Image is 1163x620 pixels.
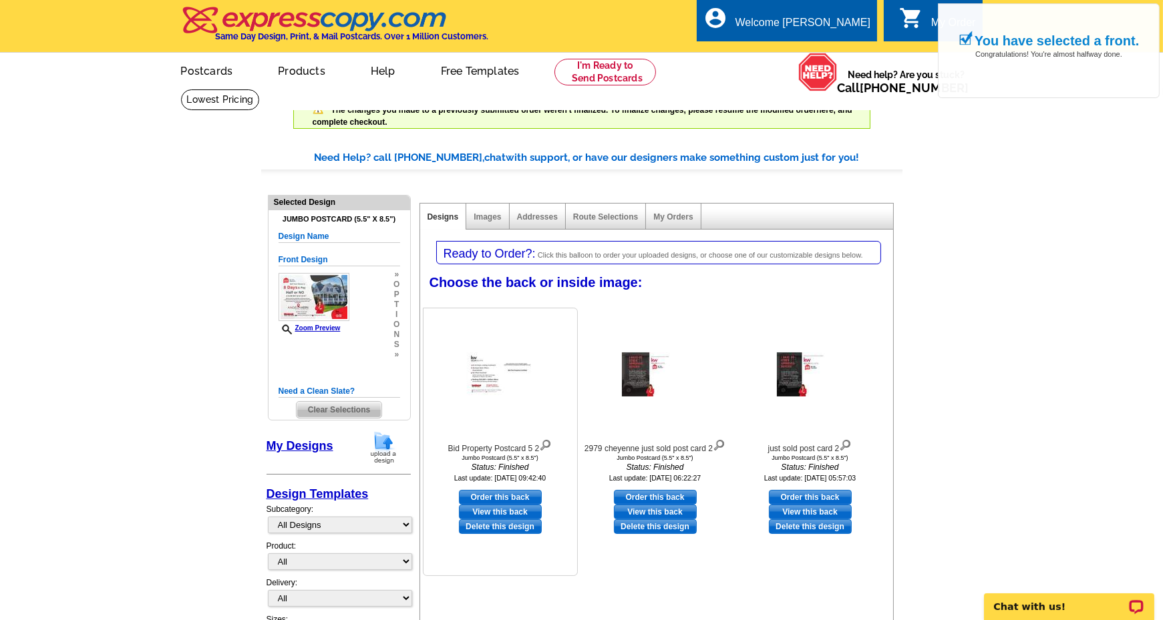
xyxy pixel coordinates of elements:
[614,519,697,534] a: Delete this design
[459,490,542,505] a: use this design
[297,402,381,418] span: Clear Selections
[269,196,410,208] div: Selected Design
[467,352,534,396] img: Bid Property Postcard 5 2
[582,436,729,454] div: 2979 cheyenne just sold post card 2
[816,105,833,115] a: here
[181,16,489,41] a: Same Day Design, Print, & Mail Postcards. Over 1 Million Customers.
[393,340,399,350] span: s
[267,503,411,540] div: Subcategory:
[393,280,399,290] span: o
[279,215,400,224] h4: Jumbo Postcard (5.5" x 8.5")
[393,300,399,310] span: t
[975,33,1139,48] h1: You have selected a front.
[160,54,255,85] a: Postcards
[279,385,400,398] h5: Need a Clean Slate?
[573,212,638,222] a: Route Selections
[267,487,369,501] a: Design Templates
[769,519,852,534] a: Delete this design
[582,461,729,473] i: Status: Finished
[267,540,411,577] div: Product:
[366,430,401,464] img: upload-design
[279,324,341,332] a: Zoom Preview
[703,6,727,30] i: account_circle
[931,17,976,35] div: My Order
[459,519,542,534] a: Delete this design
[838,81,969,95] span: Call
[393,320,399,330] span: o
[764,474,856,482] small: Last update: [DATE] 05:57:03
[267,577,411,613] div: Delivery:
[582,454,729,461] div: Jumbo Postcard (5.5" x 8.5")
[609,474,701,482] small: Last update: [DATE] 06:22:27
[279,230,400,243] h5: Design Name
[959,31,973,45] img: check_mark.png
[769,505,852,519] a: View this back
[614,505,697,519] a: View this back
[622,352,689,396] img: 2979 cheyenne just sold post card 2
[393,310,399,320] span: i
[539,436,552,451] img: view design details
[315,150,902,166] div: Need Help? call [PHONE_NUMBER], with support, or have our designers make something custom just fo...
[777,352,844,396] img: just sold post card 2
[899,6,923,30] i: shopping_cart
[454,474,546,482] small: Last update: [DATE] 09:42:40
[279,254,400,266] h5: Front Design
[216,31,489,41] h4: Same Day Design, Print, & Mail Postcards. Over 1 Million Customers.
[860,81,969,95] a: [PHONE_NUMBER]
[737,461,884,473] i: Status: Finished
[838,68,976,95] span: Need help? Are you stuck?
[798,53,838,91] img: help
[839,436,852,451] img: view design details
[485,151,506,164] span: chat
[517,212,558,222] a: Addresses
[444,247,536,260] span: Ready to Order?:
[257,54,347,85] a: Products
[430,275,643,290] span: Choose the back or inside image:
[899,15,976,31] a: shopping_cart My Order
[393,330,399,340] span: n
[474,212,501,222] a: Images
[975,37,1122,58] span: Congratulations! You're almost halfway done.
[538,251,863,259] span: Click this balloon to order your uploaded designs, or choose one of our customizable designs below.
[975,578,1163,620] iframe: LiveChat chat widget
[428,212,459,222] a: Designs
[393,290,399,300] span: p
[737,454,884,461] div: Jumbo Postcard (5.5" x 8.5")
[737,436,884,454] div: just sold post card 2
[653,212,693,222] a: My Orders
[420,54,541,85] a: Free Templates
[393,270,399,280] span: »
[459,505,542,519] a: View this back
[427,436,574,454] div: Bid Property Postcard 5 2
[427,461,574,473] i: Status: Finished
[713,436,725,451] img: view design details
[614,490,697,505] a: use this design
[735,17,870,35] div: Welcome [PERSON_NAME]
[349,54,417,85] a: Help
[267,439,333,452] a: My Designs
[769,490,852,505] a: use this design
[279,273,349,321] img: small-thumb.jpg
[393,350,399,360] span: »
[427,454,574,461] div: Jumbo Postcard (5.5" x 8.5")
